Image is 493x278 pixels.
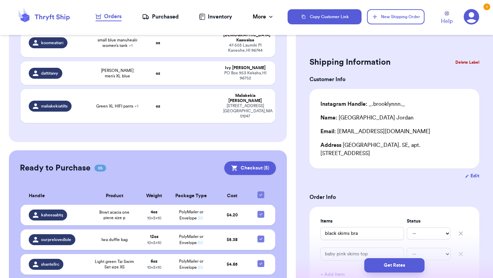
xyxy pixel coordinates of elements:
[227,213,238,217] span: $ 4.20
[199,13,232,21] a: Inventory
[151,259,157,263] strong: 6 oz
[147,265,161,269] span: 10 x 3 x 10
[41,71,58,76] span: dattitaivy
[320,101,367,107] span: Instagram Handle:
[129,43,132,48] span: + 1
[288,9,362,24] button: Copy Customer Link
[224,161,276,175] button: Checkout (5)
[139,187,169,205] th: Weight
[320,114,414,122] div: [GEOGRAPHIC_DATA] Jordan
[441,17,453,25] span: Help
[41,237,71,242] span: ourprelovedlole
[29,192,45,200] span: Handle
[441,11,453,25] a: Help
[179,235,203,245] span: PolyMailer or Envelope ✉️
[156,71,160,75] strong: oz
[156,104,160,108] strong: oz
[320,127,468,136] div: [EMAIL_ADDRESS][DOMAIN_NAME]
[223,65,267,71] div: Ivy [PERSON_NAME]
[309,57,391,68] h2: Shipping Information
[41,40,63,46] span: koomeatiari
[320,218,404,225] label: Items
[41,262,59,267] span: shantellrc
[94,165,106,172] span: 05
[407,218,451,225] label: Status
[227,262,238,266] span: $ 4.65
[223,93,267,103] div: Maliakekia [PERSON_NAME]
[320,115,337,121] span: Name:
[147,241,161,245] span: 10 x 3 x 10
[90,187,139,205] th: Product
[96,12,122,21] a: Orders
[364,258,425,273] button: Get Rates
[227,238,238,242] span: $ 5.38
[156,41,160,45] strong: oz
[320,142,341,148] span: Address
[320,141,468,157] div: [GEOGRAPHIC_DATA]. SE, apt. [STREET_ADDRESS]
[453,55,482,70] button: Delete Label
[465,173,479,179] button: Edit
[223,71,267,81] div: PO Box 953 Kekaha , HI 96752
[94,210,135,220] span: Bnwt acacia one piece size p
[309,75,479,84] h3: Customer Info
[96,68,139,79] span: [PERSON_NAME] men’s XL blue
[320,100,405,108] div: _.brooklynnn._
[223,33,267,43] div: [DEMOGRAPHIC_DATA] Kaawaloa
[169,187,213,205] th: Package Type
[150,235,159,239] strong: 12 oz
[253,13,274,21] div: More
[179,259,203,269] span: PolyMailer or Envelope ✉️
[147,216,161,220] span: 10 x 3 x 10
[179,210,203,220] span: PolyMailer or Envelope ✉️
[101,237,128,242] span: Iwa duffle bag
[135,104,138,108] span: + 1
[223,43,267,53] div: 47-503 Laumiki Pl Kaneohe , HI 96744
[464,9,479,25] a: 1
[367,9,425,24] button: New Shipping Order
[483,3,490,10] div: 1
[213,187,250,205] th: Cost
[94,259,135,270] span: Light green Tai Swim Set size XS
[142,13,179,21] a: Purchased
[320,129,336,134] span: Email:
[151,210,157,214] strong: 4 oz
[309,193,479,201] h3: Order Info
[41,212,63,218] span: kaheeaabtq
[96,103,138,109] span: Green XL HIFI pants
[20,163,90,174] h2: Ready to Purchase
[96,37,139,48] span: small blue manuhealii women’s tank
[223,103,267,119] div: [STREET_ADDRESS] [GEOGRAPHIC_DATA] , MA 01247
[41,103,67,109] span: maliakekiatilts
